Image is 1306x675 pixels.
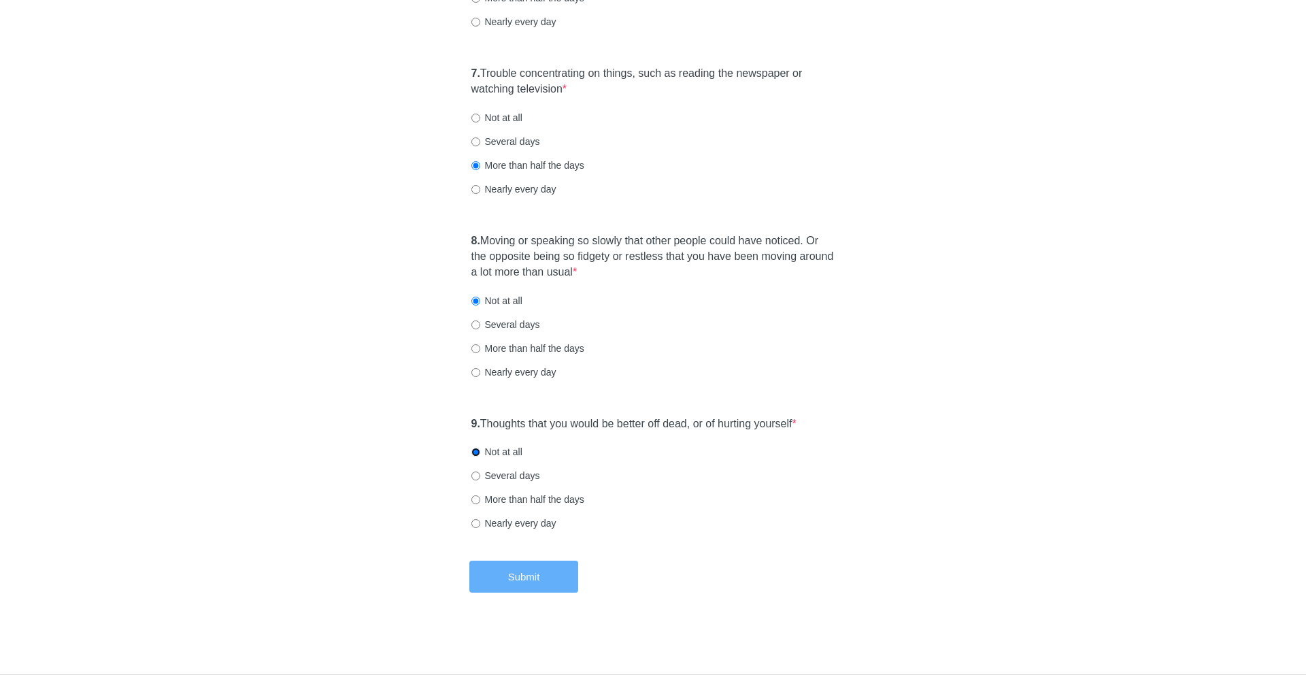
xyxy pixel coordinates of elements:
[471,368,480,377] input: Nearly every day
[471,66,835,97] label: Trouble concentrating on things, such as reading the newspaper or watching television
[471,182,556,196] label: Nearly every day
[471,519,480,528] input: Nearly every day
[471,161,480,170] input: More than half the days
[471,448,480,457] input: Not at all
[471,67,480,79] strong: 7.
[471,416,797,432] label: Thoughts that you would be better off dead, or of hurting yourself
[471,445,522,459] label: Not at all
[471,469,540,482] label: Several days
[471,111,522,125] label: Not at all
[471,135,540,148] label: Several days
[471,320,480,329] input: Several days
[471,495,480,504] input: More than half the days
[471,297,480,306] input: Not at all
[471,418,480,429] strong: 9.
[471,15,556,29] label: Nearly every day
[471,185,480,194] input: Nearly every day
[471,137,480,146] input: Several days
[471,18,480,27] input: Nearly every day
[471,159,584,172] label: More than half the days
[471,235,480,246] strong: 8.
[471,493,584,506] label: More than half the days
[471,342,584,355] label: More than half the days
[471,344,480,353] input: More than half the days
[471,294,522,308] label: Not at all
[471,365,556,379] label: Nearly every day
[471,516,556,530] label: Nearly every day
[471,233,835,280] label: Moving or speaking so slowly that other people could have noticed. Or the opposite being so fidge...
[471,472,480,480] input: Several days
[469,561,578,593] button: Submit
[471,114,480,122] input: Not at all
[471,318,540,331] label: Several days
